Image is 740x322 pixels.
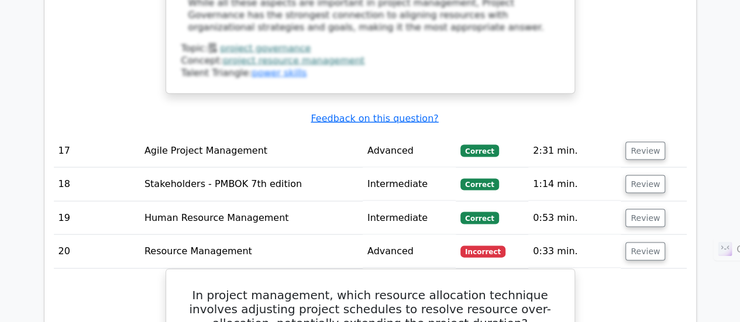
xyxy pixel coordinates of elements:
[54,202,140,235] td: 19
[140,134,363,168] td: Agile Project Management
[181,55,559,67] div: Concept:
[223,55,364,66] a: project resource management
[181,43,559,79] div: Talent Triangle:
[363,202,456,235] td: Intermediate
[528,235,621,268] td: 0:33 min.
[311,113,438,124] a: Feedback on this question?
[181,43,559,55] div: Topic:
[140,235,363,268] td: Resource Management
[363,235,456,268] td: Advanced
[220,43,311,54] a: project governance
[140,202,363,235] td: Human Resource Management
[528,168,621,201] td: 1:14 min.
[625,243,665,261] button: Review
[460,246,505,258] span: Incorrect
[140,168,363,201] td: Stakeholders - PMBOK 7th edition
[625,175,665,193] button: Review
[363,168,456,201] td: Intermediate
[54,235,140,268] td: 20
[54,168,140,201] td: 18
[54,134,140,168] td: 17
[460,145,498,157] span: Correct
[625,209,665,227] button: Review
[528,134,621,168] td: 2:31 min.
[528,202,621,235] td: 0:53 min.
[460,212,498,224] span: Correct
[252,67,307,78] a: power skills
[363,134,456,168] td: Advanced
[460,179,498,191] span: Correct
[625,142,665,160] button: Review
